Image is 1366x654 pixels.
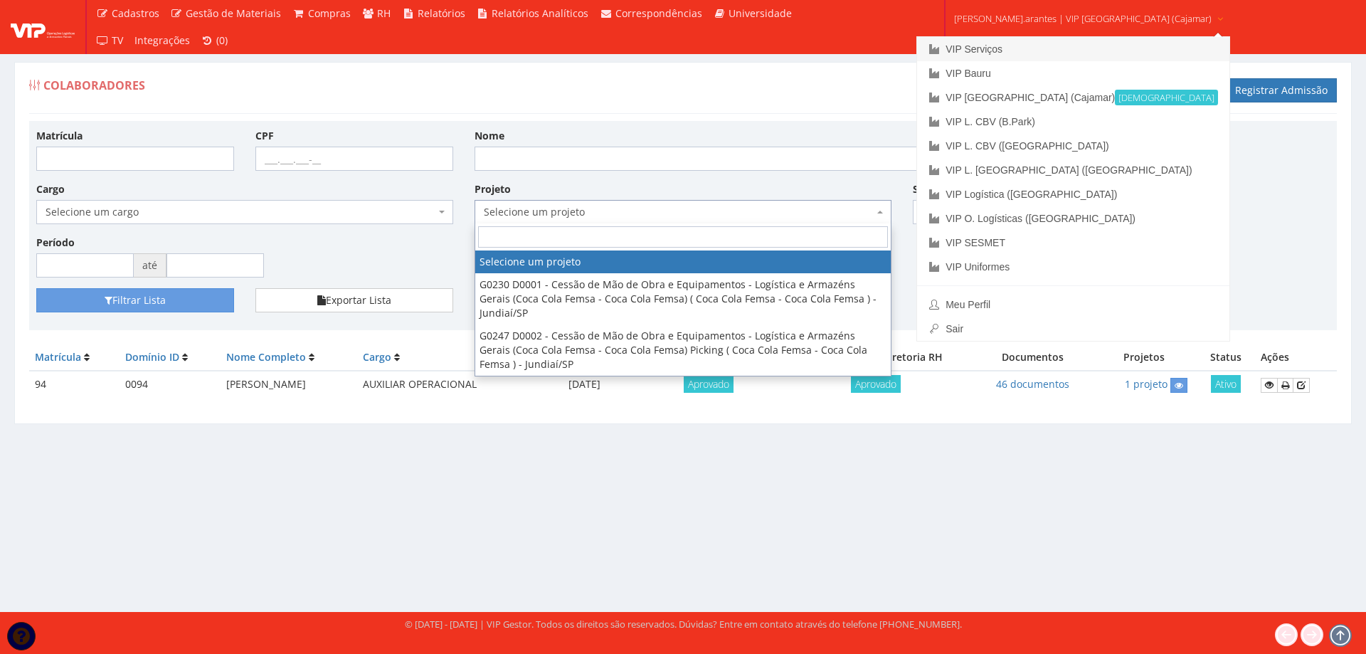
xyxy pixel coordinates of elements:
span: Selecione um projeto [484,205,874,219]
td: 94 [29,371,120,399]
a: Nome Completo [226,350,306,364]
td: [DATE] [528,371,641,399]
li: G0247 D0002 - Cessão de Mão de Obra e Equipamentos - Logística e Armazéns Gerais (Coca Cola Femsa... [475,325,891,376]
span: [PERSON_NAME].arantes | VIP [GEOGRAPHIC_DATA] (Cajamar) [954,11,1212,26]
a: VIP O. Logísticas ([GEOGRAPHIC_DATA]) [917,206,1229,231]
a: Integrações [129,27,196,54]
span: Selecione um projeto [475,200,891,224]
a: 46 documentos [996,377,1069,391]
span: Ativo [1211,375,1241,393]
span: Selecione um status [913,200,1111,224]
a: VIP L. CBV ([GEOGRAPHIC_DATA]) [917,134,1229,158]
th: Status [1197,344,1255,371]
span: até [134,253,166,278]
li: Selecione um projeto [475,250,891,273]
a: Meu Perfil [917,292,1229,317]
td: [PERSON_NAME] [221,371,356,399]
a: VIP SESMET [917,231,1229,255]
span: Correspondências [615,6,702,20]
button: Exportar Lista [255,288,453,312]
a: 1 projeto [1125,377,1168,391]
label: Projeto [475,182,511,196]
a: TV [90,27,129,54]
span: Selecione um cargo [36,200,453,224]
a: Registrar Admissão [1226,78,1337,102]
label: CPF [255,129,274,143]
span: Integrações [134,33,190,47]
label: Status [913,182,944,196]
a: VIP L. [GEOGRAPHIC_DATA] ([GEOGRAPHIC_DATA]) [917,158,1229,182]
span: Aprovado [851,375,901,393]
span: (0) [216,33,228,47]
span: Colaboradores [43,78,145,93]
a: Sair [917,317,1229,341]
a: Matrícula [35,350,81,364]
a: VIP Logística ([GEOGRAPHIC_DATA]) [917,182,1229,206]
span: Relatórios [418,6,465,20]
th: Ações [1255,344,1337,371]
span: Compras [308,6,351,20]
a: VIP [GEOGRAPHIC_DATA] (Cajamar)[DEMOGRAPHIC_DATA] [917,85,1229,110]
a: (0) [196,27,234,54]
a: VIP Uniformes [917,255,1229,279]
td: AUXILIAR OPERACIONAL [357,371,529,399]
label: Período [36,236,75,250]
span: TV [112,33,123,47]
th: Projetos [1091,344,1197,371]
small: [DEMOGRAPHIC_DATA] [1115,90,1218,105]
span: RH [377,6,391,20]
span: Relatórios Analíticos [492,6,588,20]
label: Nome [475,129,504,143]
div: © [DATE] - [DATE] | VIP Gestor. Todos os direitos são reservados. Dúvidas? Entre em contato atrav... [405,618,962,631]
span: Aprovado [684,375,734,393]
label: Cargo [36,182,65,196]
a: Domínio ID [125,350,179,364]
a: Cargo [363,350,391,364]
td: 0094 [120,371,221,399]
button: Filtrar Lista [36,288,234,312]
th: Documentos [975,344,1091,371]
img: logo [11,16,75,38]
li: G0230 D0001 - Cessão de Mão de Obra e Equipamentos - Logística e Armazéns Gerais (Coca Cola Femsa... [475,273,891,325]
label: Matrícula [36,129,83,143]
a: VIP Bauru [917,61,1229,85]
span: Gestão de Materiais [186,6,281,20]
span: Selecione um cargo [46,205,435,219]
span: Cadastros [112,6,159,20]
input: ___.___.___-__ [255,147,453,171]
a: VIP L. CBV (B.Park) [917,110,1229,134]
span: Universidade [729,6,792,20]
a: VIP Serviços [917,37,1229,61]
